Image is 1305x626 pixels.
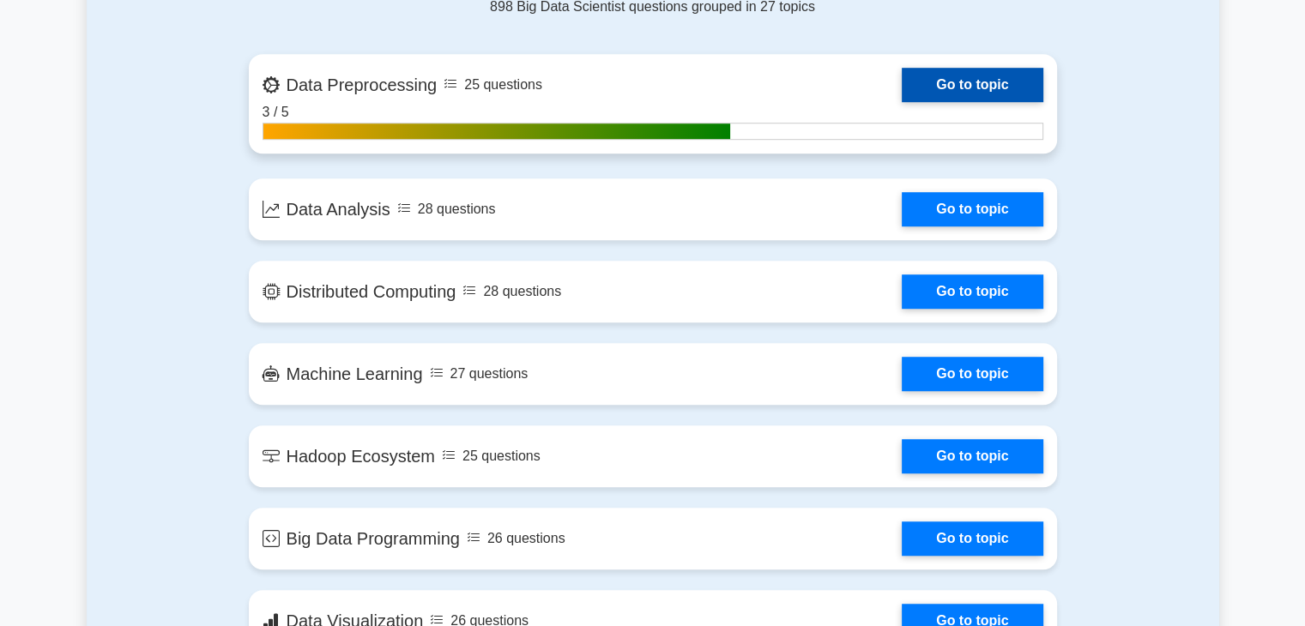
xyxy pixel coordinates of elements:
[902,192,1042,226] a: Go to topic
[902,274,1042,309] a: Go to topic
[902,521,1042,556] a: Go to topic
[902,439,1042,473] a: Go to topic
[902,68,1042,102] a: Go to topic
[902,357,1042,391] a: Go to topic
